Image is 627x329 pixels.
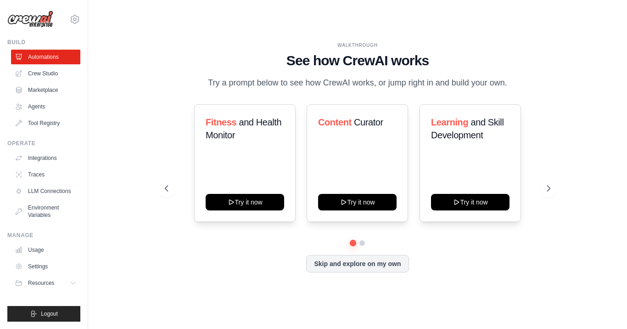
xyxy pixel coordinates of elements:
button: Try it now [318,194,397,210]
span: Fitness [206,117,236,127]
span: Learning [431,117,468,127]
a: Automations [11,50,80,64]
a: Usage [11,243,80,257]
button: Logout [7,306,80,322]
a: Marketplace [11,83,80,97]
a: Traces [11,167,80,182]
button: Skip and explore on my own [306,255,409,272]
iframe: Chat Widget [581,285,627,329]
span: Logout [41,310,58,318]
span: and Skill Development [431,117,504,140]
img: Logo [7,11,53,28]
button: Resources [11,276,80,290]
span: Content [318,117,352,127]
button: Try it now [206,194,284,210]
div: WALKTHROUGH [165,42,550,49]
div: Build [7,39,80,46]
a: Tool Registry [11,116,80,130]
span: and Health Monitor [206,117,281,140]
div: Manage [7,232,80,239]
a: Crew Studio [11,66,80,81]
h1: See how CrewAI works [165,52,550,69]
div: Operate [7,140,80,147]
a: Environment Variables [11,200,80,222]
a: Settings [11,259,80,274]
span: Resources [28,279,54,287]
a: Integrations [11,151,80,165]
p: Try a prompt below to see how CrewAI works, or jump right in and build your own. [203,76,512,90]
button: Try it now [431,194,509,210]
a: LLM Connections [11,184,80,199]
span: Curator [354,117,383,127]
a: Agents [11,99,80,114]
